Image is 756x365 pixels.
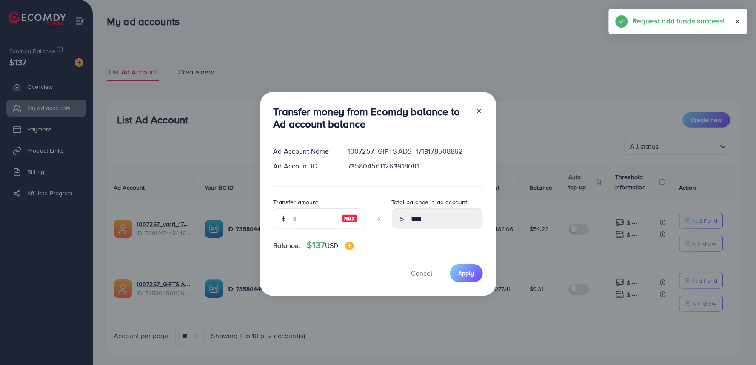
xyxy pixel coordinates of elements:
div: Ad Account Name [267,146,341,156]
h3: Transfer money from Ecomdy balance to Ad account balance [274,106,469,130]
div: Ad Account ID [267,161,341,171]
button: Cancel [401,264,443,282]
span: Cancel [411,268,433,278]
button: Apply [450,264,483,282]
iframe: Chat [720,327,750,359]
label: Total balance in ad account [392,198,468,206]
div: 7358045611263918081 [341,161,489,171]
span: Balance: [274,241,300,251]
h5: Request add funds success! [633,15,725,26]
span: USD [325,241,338,250]
label: Transfer amount [274,198,318,206]
img: image [342,214,357,224]
div: 1007257_GIFTS ADS_1713178508862 [341,146,489,156]
h4: $137 [307,240,354,251]
span: Apply [459,269,474,277]
img: image [345,242,354,250]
